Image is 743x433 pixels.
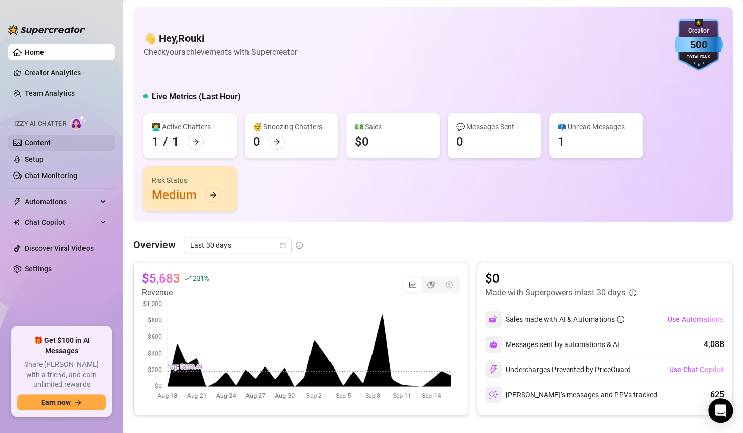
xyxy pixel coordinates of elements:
span: Chat Copilot [25,214,97,230]
span: arrow-right [192,138,199,145]
article: $5,683 [142,270,180,287]
a: Creator Analytics [25,64,107,81]
img: Chat Copilot [13,219,20,226]
img: logo-BBDzfeDw.svg [8,25,85,35]
h5: Live Metrics (Last Hour) [152,91,241,103]
span: Share [PERSON_NAME] with a friend, and earn unlimited rewards [17,360,106,390]
div: 625 [710,388,724,401]
span: dollar-circle [446,281,453,288]
img: svg%3e [489,365,498,374]
div: Creator [674,26,723,36]
a: Settings [25,265,52,273]
div: 1 [558,134,565,150]
span: arrow-right [273,138,280,145]
div: Messages sent by automations & AI [485,336,620,353]
div: 0 [253,134,260,150]
div: 👩‍💻 Active Chatters [152,121,229,133]
article: Overview [133,237,176,252]
a: Home [25,48,44,56]
div: Risk Status [152,175,229,186]
img: blue-badge-DgoSNQY1.svg [674,19,723,71]
img: svg%3e [489,390,498,399]
img: svg%3e [489,315,498,324]
span: Automations [25,193,97,210]
div: 0 [456,134,463,150]
span: line-chart [409,281,416,288]
div: 😴 Snoozing Chatters [253,121,330,133]
span: Last 30 days [190,237,285,253]
button: Use Automations [667,311,724,328]
span: 🎁 Get $100 in AI Messages [17,336,106,356]
span: rise [184,275,192,282]
span: arrow-right [210,191,217,199]
span: Izzy AI Chatter [14,119,66,129]
article: Check your achievements with Supercreator [143,46,297,58]
span: Earn now [41,398,71,406]
div: 500 [674,37,723,53]
span: thunderbolt [13,198,22,206]
button: Earn nowarrow-right [17,394,106,410]
a: Team Analytics [25,89,75,97]
span: calendar [280,242,286,248]
span: pie-chart [427,281,435,288]
div: Total Fans [674,54,723,61]
article: Made with Superpowers in last 30 days [485,287,625,299]
div: 💬 Messages Sent [456,121,533,133]
div: [PERSON_NAME]’s messages and PPVs tracked [485,386,657,403]
a: Content [25,139,51,147]
div: Undercharges Prevented by PriceGuard [485,361,631,378]
img: AI Chatter [70,115,86,130]
span: 231 % [193,273,209,283]
button: Use Chat Copilot [669,361,724,378]
a: Discover Viral Videos [25,244,94,252]
span: info-circle [629,289,636,296]
span: info-circle [617,316,624,323]
a: Chat Monitoring [25,171,77,180]
div: Sales made with AI & Automations [506,314,624,325]
article: $0 [485,270,636,287]
div: 1 [152,134,159,150]
h4: 👋 Hey, Rouki [143,31,297,46]
div: 📪 Unread Messages [558,121,634,133]
a: Setup [25,155,44,163]
div: 1 [172,134,179,150]
span: Use Automations [668,315,724,323]
div: 💵 Sales [355,121,431,133]
div: Open Intercom Messenger [708,398,733,423]
div: 4,088 [704,338,724,351]
img: svg%3e [489,340,498,349]
span: Use Chat Copilot [669,365,724,374]
div: segmented control [402,276,460,293]
article: Revenue [142,287,209,299]
span: info-circle [296,242,303,249]
span: arrow-right [75,399,82,406]
div: $0 [355,134,369,150]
